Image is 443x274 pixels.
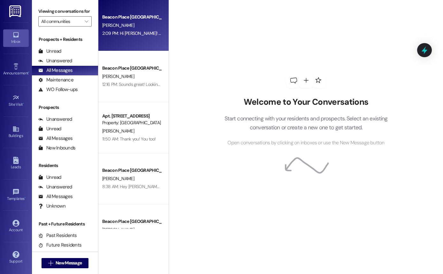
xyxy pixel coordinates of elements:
a: Support [3,249,29,266]
span: • [25,195,26,200]
label: Viewing conversations for [38,6,92,16]
div: WO Follow-ups [38,86,78,93]
button: New Message [42,258,89,268]
div: Beacon Place [GEOGRAPHIC_DATA] Prospect [102,14,161,20]
span: [PERSON_NAME] [102,176,134,181]
span: [PERSON_NAME] [102,22,134,28]
div: Unread [38,174,61,181]
div: 11:50 AM: Thank you! You too! [102,136,156,142]
div: All Messages [38,193,73,200]
span: • [23,101,24,106]
div: Maintenance [38,77,73,83]
img: ResiDesk Logo [9,5,22,17]
a: Site Visit • [3,92,29,110]
div: All Messages [38,135,73,142]
span: [PERSON_NAME] [102,227,134,232]
span: [PERSON_NAME] [102,128,134,134]
div: Unanswered [38,57,72,64]
div: Prospects [32,104,98,111]
div: Beacon Place [GEOGRAPHIC_DATA] Prospect [102,65,161,72]
i:  [85,19,88,24]
span: [PERSON_NAME] [102,73,134,79]
div: Past + Future Residents [32,221,98,227]
div: Property: [GEOGRAPHIC_DATA] [GEOGRAPHIC_DATA] [102,119,161,126]
span: Open conversations by clicking on inboxes or use the New Message button [227,139,384,147]
div: Beacon Place [GEOGRAPHIC_DATA] Prospect [102,218,161,225]
input: All communities [41,16,81,27]
div: 12:16 PM: Sounds great! Looking forward to seeing you then! [102,81,212,87]
span: • [28,70,29,74]
a: Leads [3,155,29,172]
div: Unread [38,126,61,132]
div: Unanswered [38,184,72,190]
div: Future Residents [38,242,81,248]
p: Start connecting with your residents and prospects. Select an existing conversation or create a n... [215,114,397,132]
a: Account [3,218,29,235]
div: Apt. [STREET_ADDRESS] [102,113,161,119]
h2: Welcome to Your Conversations [215,97,397,107]
a: Templates • [3,186,29,204]
i:  [48,261,53,266]
div: New Inbounds [38,145,75,151]
div: Unanswered [38,116,72,123]
a: Inbox [3,29,29,47]
div: Residents [32,162,98,169]
div: Beacon Place [GEOGRAPHIC_DATA] Prospect [102,167,161,174]
div: Unread [38,48,61,55]
span: New Message [56,260,82,266]
div: Past Residents [38,232,77,239]
div: Unknown [38,203,65,209]
div: All Messages [38,67,73,74]
div: Prospects + Residents [32,36,98,43]
a: Buildings [3,124,29,141]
